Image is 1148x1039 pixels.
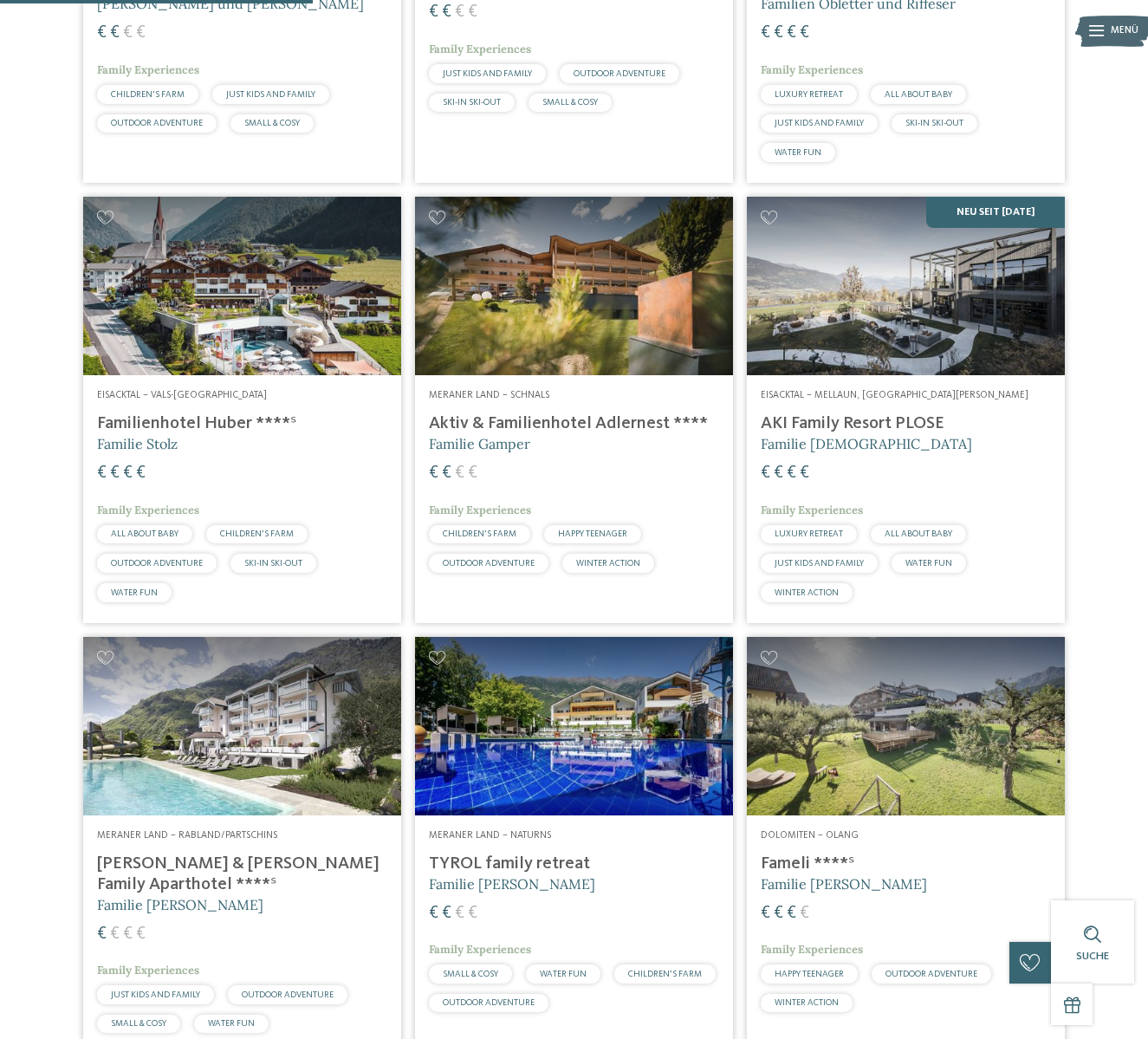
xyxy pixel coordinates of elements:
[747,197,1065,375] img: Familienhotels gesucht? Hier findet ihr die besten!
[455,3,464,21] span: €
[885,90,952,99] span: ALL ABOUT BABY
[775,90,843,99] span: LUXURY RETREAT
[111,529,178,538] span: ALL ABOUT BABY
[787,905,796,922] span: €
[415,197,733,623] a: Familienhotels gesucht? Hier findet ihr die besten! Meraner Land – Schnals Aktiv & Familienhotel ...
[558,529,627,538] span: HAPPY TEENAGER
[747,197,1065,623] a: Familienhotels gesucht? Hier findet ihr die besten! NEU seit [DATE] Eisacktal – Mellaun, [GEOGRAP...
[97,62,199,77] span: Family Experiences
[775,119,864,127] span: JUST KIDS AND FAMILY
[761,464,770,482] span: €
[429,3,438,21] span: €
[415,637,733,815] img: Familien Wellness Residence Tyrol ****
[775,588,839,597] span: WINTER ACTION
[761,390,1028,400] span: Eisacktal – Mellaun, [GEOGRAPHIC_DATA][PERSON_NAME]
[800,464,809,482] span: €
[83,197,401,375] img: Familienhotels gesucht? Hier findet ihr die besten!
[429,854,719,874] h4: TYROL family retreat
[110,925,120,943] span: €
[455,905,464,922] span: €
[576,559,640,568] span: WINTER ACTION
[123,925,133,943] span: €
[429,42,531,56] span: Family Experiences
[244,559,302,568] span: SKI-IN SKI-OUT
[442,3,451,21] span: €
[775,559,864,568] span: JUST KIDS AND FAMILY
[774,464,783,482] span: €
[443,69,532,78] span: JUST KIDS AND FAMILY
[136,925,146,943] span: €
[775,148,821,157] span: WATER FUN
[136,24,146,42] span: €
[747,637,1065,815] img: Familienhotels gesucht? Hier findet ihr die besten!
[429,875,595,893] span: Familie [PERSON_NAME]
[905,119,963,127] span: SKI-IN SKI-OUT
[443,529,516,538] span: CHILDREN’S FARM
[468,905,477,922] span: €
[542,98,598,107] span: SMALL & COSY
[83,637,401,815] img: Familienhotels gesucht? Hier findet ihr die besten!
[775,998,839,1007] span: WINTER ACTION
[111,90,185,99] span: CHILDREN’S FARM
[455,464,464,482] span: €
[123,24,133,42] span: €
[97,854,387,895] h4: [PERSON_NAME] & [PERSON_NAME] Family Aparthotel ****ˢ
[787,464,796,482] span: €
[97,503,199,517] span: Family Experiences
[429,435,530,452] span: Familie Gamper
[761,24,770,42] span: €
[123,464,133,482] span: €
[429,503,531,517] span: Family Experiences
[761,942,863,957] span: Family Experiences
[761,435,972,452] span: Familie [DEMOGRAPHIC_DATA]
[111,559,203,568] span: OUTDOOR ADVENTURE
[442,905,451,922] span: €
[429,942,531,957] span: Family Experiences
[761,830,859,841] span: Dolomiten – Olang
[800,905,809,922] span: €
[97,830,277,841] span: Meraner Land – Rabland/Partschins
[775,529,843,538] span: LUXURY RETREAT
[111,119,203,127] span: OUTDOOR ADVENTURE
[226,90,315,99] span: JUST KIDS AND FAMILY
[443,559,535,568] span: OUTDOOR ADVENTURE
[761,905,770,922] span: €
[443,998,535,1007] span: OUTDOOR ADVENTURE
[242,990,334,999] span: OUTDOOR ADVENTURE
[800,24,809,42] span: €
[97,896,263,913] span: Familie [PERSON_NAME]
[97,413,387,434] h4: Familienhotel Huber ****ˢ
[429,390,549,400] span: Meraner Land – Schnals
[111,1019,166,1028] span: SMALL & COSY
[443,98,501,107] span: SKI-IN SKI-OUT
[761,413,1051,434] h4: AKI Family Resort PLOSE
[442,464,451,482] span: €
[97,925,107,943] span: €
[775,970,844,978] span: HAPPY TEENAGER
[110,24,120,42] span: €
[443,970,498,978] span: SMALL & COSY
[97,435,178,452] span: Familie Stolz
[774,905,783,922] span: €
[220,529,294,538] span: CHILDREN’S FARM
[97,963,199,977] span: Family Experiences
[110,464,120,482] span: €
[761,875,927,893] span: Familie [PERSON_NAME]
[111,990,200,999] span: JUST KIDS AND FAMILY
[468,3,477,21] span: €
[429,905,438,922] span: €
[885,529,952,538] span: ALL ABOUT BABY
[415,197,733,375] img: Aktiv & Familienhotel Adlernest ****
[787,24,796,42] span: €
[774,24,783,42] span: €
[885,970,977,978] span: OUTDOOR ADVENTURE
[97,464,107,482] span: €
[208,1019,255,1028] span: WATER FUN
[97,390,267,400] span: Eisacktal – Vals-[GEOGRAPHIC_DATA]
[244,119,300,127] span: SMALL & COSY
[136,464,146,482] span: €
[574,69,665,78] span: OUTDOOR ADVENTURE
[1076,951,1109,962] span: Suche
[540,970,587,978] span: WATER FUN
[429,413,719,434] h4: Aktiv & Familienhotel Adlernest ****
